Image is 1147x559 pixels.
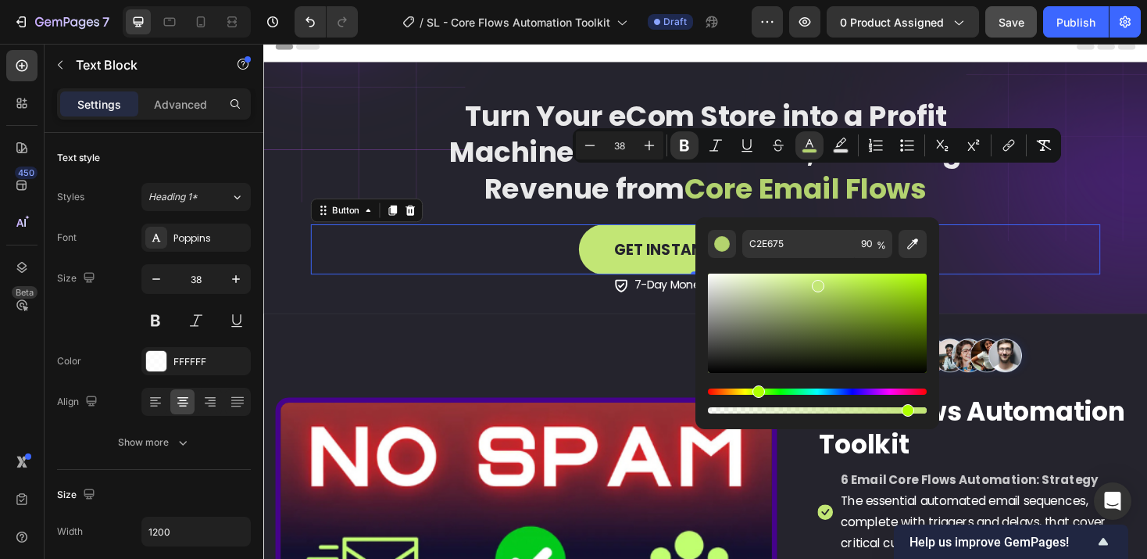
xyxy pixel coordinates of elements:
div: 0 [461,251,477,263]
div: Undo/Redo [295,6,358,38]
button: Publish [1043,6,1109,38]
div: Size [57,485,98,506]
span: 0 product assigned [840,14,944,30]
p: GET INSTANT ACCESS [372,204,544,232]
strong: Automated [402,94,577,135]
div: Show more [118,435,191,450]
p: Settings [77,96,121,113]
div: Size [57,268,98,289]
span: / [420,14,423,30]
strong: , Recurring [577,94,741,135]
span: 7-Day Money Back Guarantee [393,247,567,263]
div: Button [70,170,105,184]
button: Save [985,6,1037,38]
div: Font [57,231,77,245]
div: Text style [57,151,100,165]
img: gempages_572965182523835508-91e11882-c558-42be-8be6-31fee7ddb637.webp [684,303,816,358]
input: Auto [142,518,250,546]
span: The essential automated email sequences, complete with triggers and delays, that cover critical c... [612,476,894,539]
strong: Machine with [198,94,402,135]
div: Poppins [173,231,247,245]
input: E.g FFFFFF [742,230,855,258]
div: Styles [57,190,84,204]
div: Publish [1056,14,1095,30]
div: 450 [15,167,38,179]
span: Draft [663,15,687,29]
strong: 6 Email Core Flows Automation: Strategy [612,453,885,471]
div: Align [57,392,101,413]
div: Editor contextual toolbar [573,128,1061,163]
button: <p>GET INSTANT ACCESS</p> [334,192,603,245]
div: Beta [12,286,38,299]
div: Color [57,354,81,368]
button: Heading 1* [141,183,251,211]
span: Heading 1* [148,190,198,204]
p: Text Block [76,56,209,74]
strong: Turn Your eCom Store into a Profit [213,56,724,97]
button: Show more [57,428,251,457]
span: Help us improve GemPages! [909,535,1094,550]
iframe: Design area [263,44,1147,559]
button: Show survey - Help us improve GemPages! [909,532,1113,551]
strong: Revenue from [234,133,447,174]
div: Rich Text Editor. Editing area: main [50,57,888,176]
div: Hue [708,389,927,395]
div: Width [57,525,83,539]
button: 7 [6,6,116,38]
button: 0 product assigned [827,6,979,38]
p: 7 [102,13,109,31]
span: SL - Core Flows Automation Toolkit [427,14,610,30]
span: Save [999,16,1024,29]
strong: Core Email Flows [447,133,704,174]
div: FFFFFF [173,355,247,369]
h2: Core Flows Automation Toolkit [588,371,925,445]
div: Open Intercom Messenger [1094,482,1131,520]
p: Advanced [154,96,207,113]
span: % [877,237,886,254]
